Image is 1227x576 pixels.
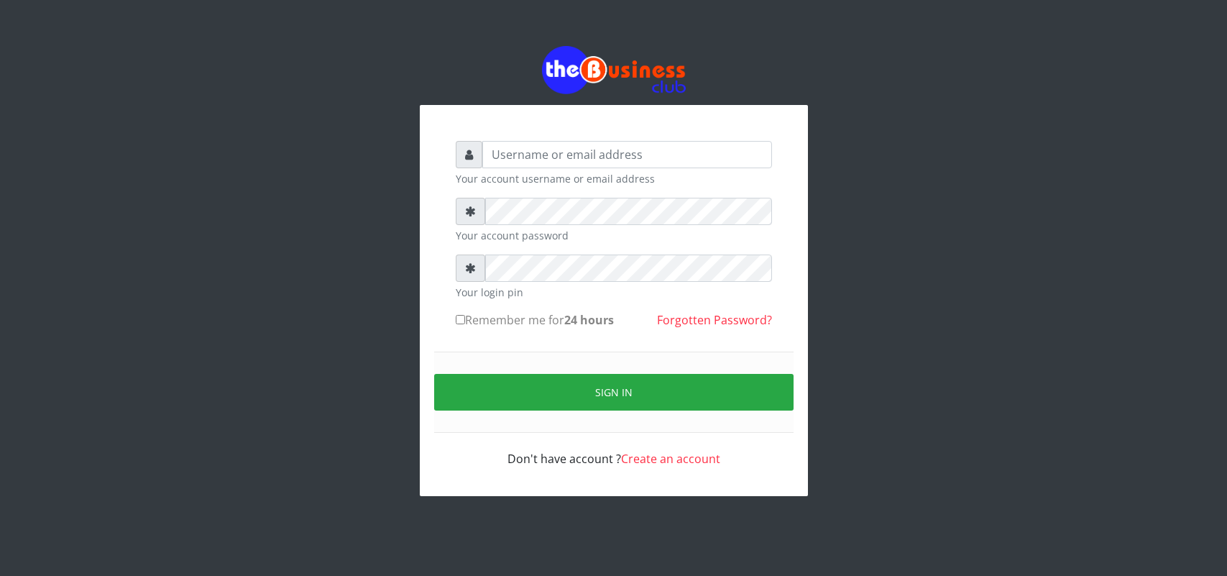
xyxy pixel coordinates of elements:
[621,451,720,467] a: Create an account
[456,171,772,186] small: Your account username or email address
[657,312,772,328] a: Forgotten Password?
[456,315,465,324] input: Remember me for24 hours
[482,141,772,168] input: Username or email address
[456,285,772,300] small: Your login pin
[456,228,772,243] small: Your account password
[564,312,614,328] b: 24 hours
[456,433,772,467] div: Don't have account ?
[434,374,794,411] button: Sign in
[456,311,614,329] label: Remember me for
